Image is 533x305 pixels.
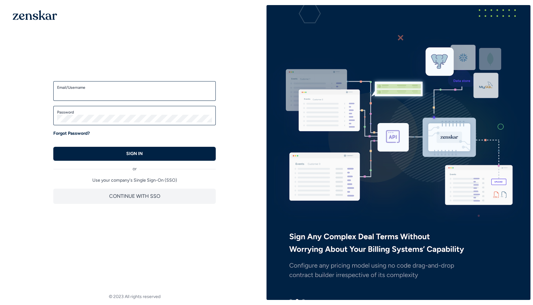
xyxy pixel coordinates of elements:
label: Email/Username [57,85,212,90]
label: Password [57,110,212,115]
div: or [53,161,216,172]
footer: © 2023 All rights reserved [3,294,266,300]
a: Forgot Password? [53,130,90,137]
img: 1OGAJ2xQqyY4LXKgY66KYq0eOWRCkrZdAb3gUhuVAqdWPZE9SRJmCz+oDMSn4zDLXe31Ii730ItAGKgCKgCCgCikA4Av8PJUP... [13,10,57,20]
p: Use your company's Single Sign-On (SSO) [53,177,216,184]
button: CONTINUE WITH SSO [53,189,216,204]
button: SIGN IN [53,147,216,161]
p: SIGN IN [126,151,143,157]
